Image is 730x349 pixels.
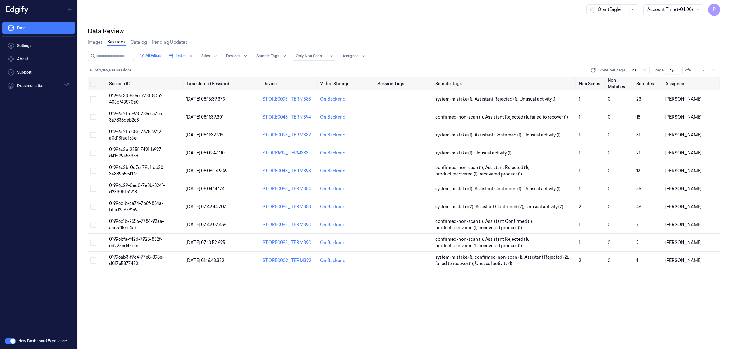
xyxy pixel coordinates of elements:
[665,204,702,209] span: [PERSON_NAME]
[109,93,164,105] span: 01996c33-835e-778f-80b2-403df43570e0
[262,168,315,174] div: STORE0043_TERM393
[186,186,224,192] span: [DATE] 08:04:14.174
[186,258,224,263] span: [DATE] 01:16:43.352
[109,111,164,123] span: 01996c2f-d993-785c-a7ca-3a7838deb2c3
[530,114,568,120] span: failed to recover (1)
[435,186,474,192] span: system-mistake (1) ,
[90,132,96,138] button: Select row
[262,222,315,228] div: STORE0093_TERM390
[186,132,223,138] span: [DATE] 08:11:32.915
[435,150,474,156] span: system-mistake (1) ,
[435,225,480,231] span: product recovered (1) ,
[2,80,75,92] a: Documentation
[579,150,580,156] span: 1
[608,96,610,102] span: 0
[485,218,534,225] span: Assistant Confirmed (1) ,
[474,254,524,261] span: confirmed-non-scan (1) ,
[320,204,346,210] div: On Backend
[320,240,346,246] div: On Backend
[90,257,96,264] button: Select row
[90,240,96,246] button: Select row
[90,150,96,156] button: Select row
[474,132,523,138] span: Assistant Confirmed (1) ,
[636,186,641,192] span: 55
[608,204,610,209] span: 0
[433,77,577,90] th: Sample Tags
[262,204,315,210] div: STORE0093_TERM383
[523,186,561,192] span: Unusual activity (1)
[608,186,610,192] span: 0
[109,237,162,248] span: 01996bfa-f42d-7925-832f-cd223cd42dcd
[608,258,610,263] span: 0
[152,39,187,46] a: Pending Updates
[90,204,96,210] button: Select row
[579,96,580,102] span: 1
[90,81,96,87] button: Select all
[485,164,530,171] span: Assistant Rejected (1) ,
[88,39,103,46] a: Images
[90,96,96,102] button: Select row
[318,77,375,90] th: Video Storage
[262,132,315,138] div: STORE0093_TERM382
[663,77,720,90] th: Assignee
[186,222,226,227] span: [DATE] 07:49:02.456
[320,150,346,156] div: On Backend
[605,77,634,90] th: Non Matches
[435,243,480,249] span: product recovered (1) ,
[88,27,720,35] div: Data Review
[579,114,580,120] span: 1
[262,150,315,156] div: STORE1619_TERM383
[262,240,315,246] div: STORE0093_TERM390
[2,53,75,65] button: About
[320,96,346,102] div: On Backend
[665,258,702,263] span: [PERSON_NAME]
[186,96,225,102] span: [DATE] 08:15:39.373
[2,40,75,52] a: Settings
[665,96,702,102] span: [PERSON_NAME]
[435,96,474,102] span: system-mistake (1) ,
[665,222,702,227] span: [PERSON_NAME]
[579,168,580,174] span: 1
[435,114,485,120] span: confirmed-non-scan (1) ,
[636,96,641,102] span: 23
[183,77,260,90] th: Timestamp (Session)
[320,257,346,264] div: On Backend
[485,114,530,120] span: Assistant Rejected (1) ,
[107,39,126,46] a: Sessions
[375,77,433,90] th: Session Tags
[109,183,165,195] span: 01996c29-0ed0-7e8b-824f-d2330b1b1218
[576,77,605,90] th: Non Scans
[435,164,485,171] span: confirmed-non-scan (1) ,
[435,261,475,267] span: failed to recover (1) ,
[608,240,610,245] span: 0
[262,186,315,192] div: STORE0093_TERM384
[608,150,610,156] span: 0
[260,77,318,90] th: Device
[665,150,702,156] span: [PERSON_NAME]
[435,132,474,138] span: system-mistake (1) ,
[166,51,195,61] button: Dates
[130,39,147,46] a: Catalog
[480,225,522,231] span: recovered product (1)
[608,132,610,138] span: 0
[579,222,580,227] span: 1
[107,77,183,90] th: Session ID
[636,150,640,156] span: 21
[636,222,639,227] span: 7
[65,5,75,14] button: Toggle Navigation
[634,77,663,90] th: Samples
[109,201,163,213] span: 01996c1b-ca74-7b8f-884a-bfbd2a679169
[90,114,96,120] button: Select row
[665,240,702,245] span: [PERSON_NAME]
[320,168,346,174] div: On Backend
[579,240,580,245] span: 1
[320,114,346,120] div: On Backend
[90,222,96,228] button: Select row
[262,96,315,102] div: STORE0093_TERM383
[435,218,485,225] span: confirmed-non-scan (1) ,
[700,66,708,74] button: Go to previous page
[523,132,561,138] span: Unusual activity (1)
[186,114,224,120] span: [DATE] 08:11:39.301
[475,261,512,267] span: Unusual activity (1)
[137,51,164,60] button: All Filters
